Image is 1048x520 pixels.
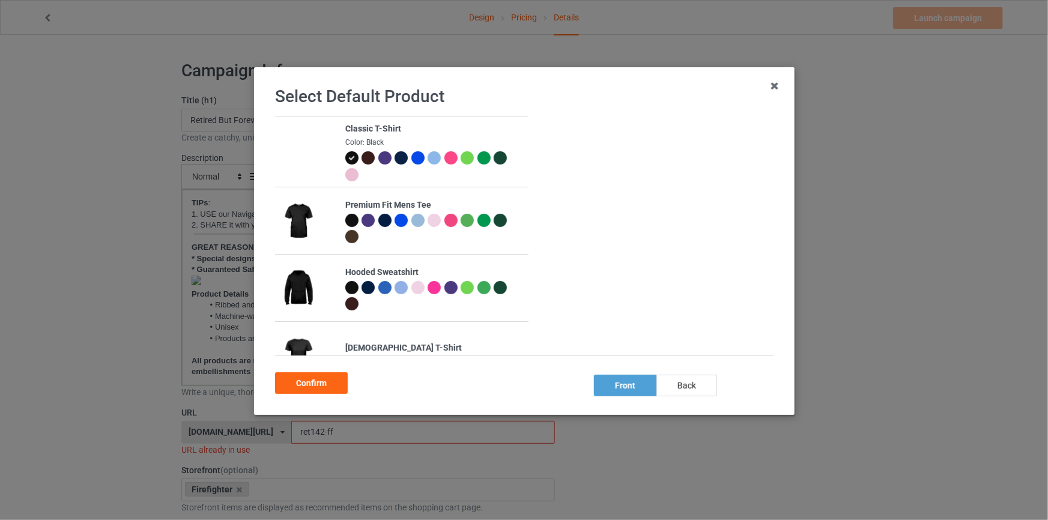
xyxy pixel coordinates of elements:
[345,138,522,148] div: Color: Black
[345,123,522,135] div: Classic T-Shirt
[275,86,774,107] h1: Select Default Product
[275,372,348,394] div: Confirm
[593,375,656,396] div: front
[656,375,716,396] div: back
[345,199,522,211] div: Premium Fit Mens Tee
[345,342,522,354] div: [DEMOGRAPHIC_DATA] T-Shirt
[345,267,522,279] div: Hooded Sweatshirt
